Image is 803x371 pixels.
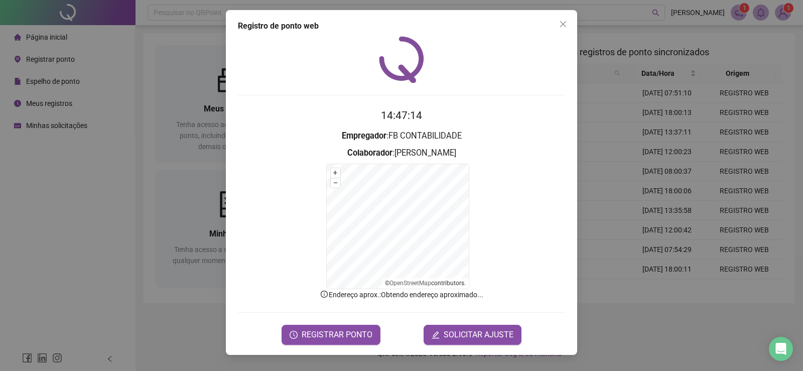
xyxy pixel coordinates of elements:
img: QRPoint [379,36,424,83]
span: SOLICITAR AJUSTE [444,329,513,341]
p: Endereço aprox. : Obtendo endereço aproximado... [238,289,565,300]
h3: : [PERSON_NAME] [238,147,565,160]
span: REGISTRAR PONTO [302,329,372,341]
div: Open Intercom Messenger [769,337,793,361]
span: info-circle [320,290,329,299]
div: Registro de ponto web [238,20,565,32]
button: REGISTRAR PONTO [282,325,380,345]
span: clock-circle [290,331,298,339]
li: © contributors. [385,280,466,287]
a: OpenStreetMap [389,280,431,287]
strong: Colaborador [347,148,392,158]
h3: : FB CONTABILIDADE [238,130,565,143]
span: close [559,20,567,28]
button: editSOLICITAR AJUSTE [424,325,521,345]
button: – [331,178,340,188]
button: + [331,168,340,178]
span: edit [432,331,440,339]
time: 14:47:14 [381,109,422,121]
strong: Empregador [342,131,386,141]
button: Close [555,16,571,32]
